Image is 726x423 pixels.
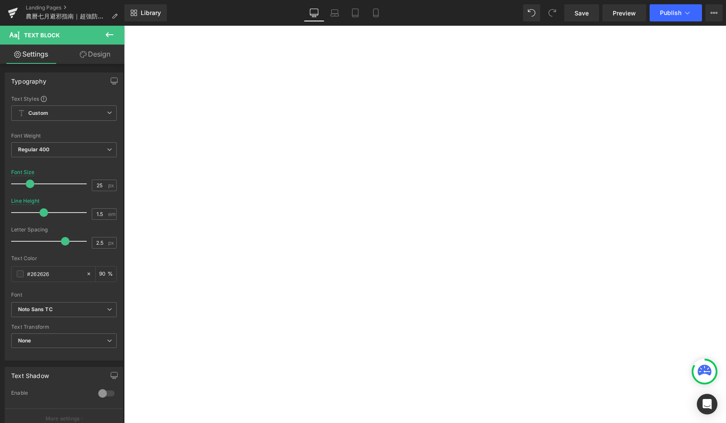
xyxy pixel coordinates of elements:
[345,4,366,21] a: Tablet
[575,9,589,18] span: Save
[18,337,31,344] b: None
[602,4,646,21] a: Preview
[27,269,82,279] input: Color
[11,324,117,330] div: Text Transform
[108,240,115,246] span: px
[660,9,681,16] span: Publish
[705,4,723,21] button: More
[613,9,636,18] span: Preview
[304,4,324,21] a: Desktop
[108,211,115,217] span: em
[11,133,117,139] div: Font Weight
[18,306,53,313] i: Noto Sans TC
[124,4,167,21] a: New Library
[11,367,49,379] div: Text Shadow
[544,4,561,21] button: Redo
[11,73,46,85] div: Typography
[11,390,90,399] div: Enable
[324,4,345,21] a: Laptop
[11,169,35,175] div: Font Size
[11,292,117,298] div: Font
[11,198,39,204] div: Line Height
[64,45,126,64] a: Design
[366,4,386,21] a: Mobile
[28,110,48,117] b: Custom
[11,227,117,233] div: Letter Spacing
[11,255,117,261] div: Text Color
[18,146,50,153] b: Regular 400
[11,95,117,102] div: Text Styles
[108,183,115,188] span: px
[96,267,116,282] div: %
[45,415,80,423] p: More settings
[650,4,702,21] button: Publish
[26,4,124,11] a: Landing Pages
[26,13,108,20] span: 農曆七月避邪指南｜超強防小人、招財護身的水晶手鏈推薦
[697,394,717,414] div: Open Intercom Messenger
[24,32,60,39] span: Text Block
[523,4,540,21] button: Undo
[141,9,161,17] span: Library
